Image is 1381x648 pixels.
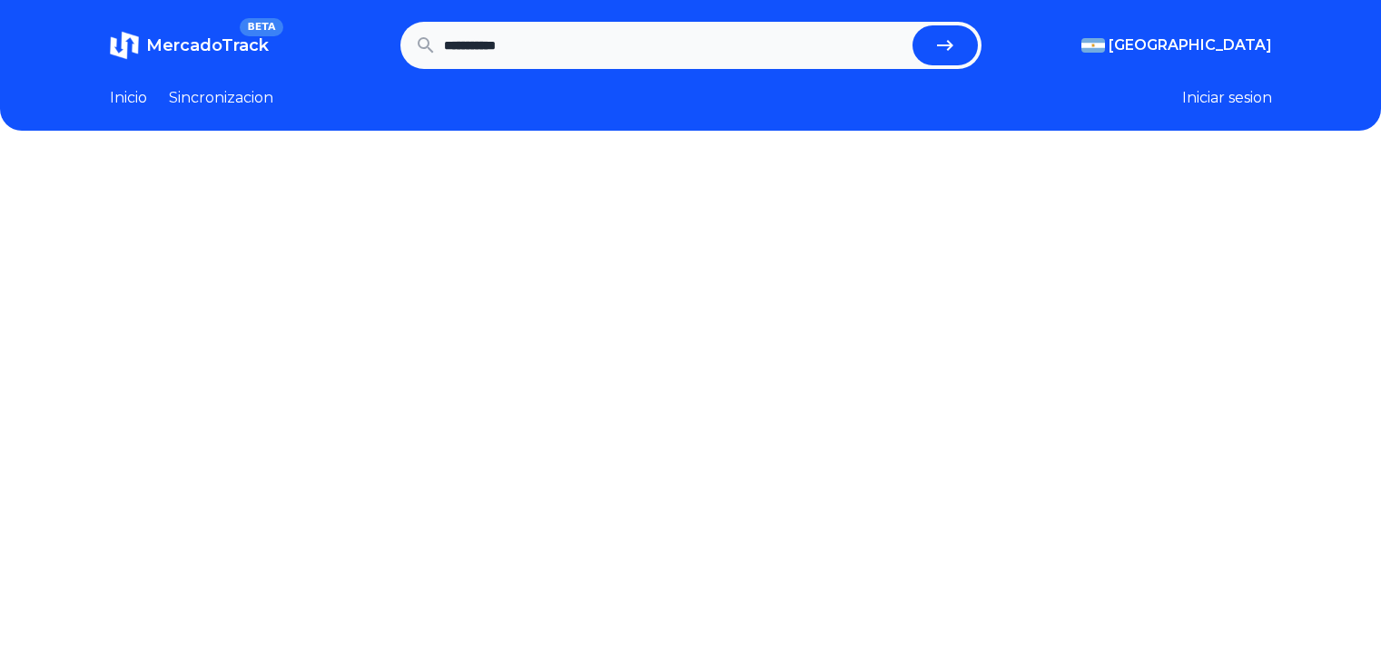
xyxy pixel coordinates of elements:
[1109,34,1272,56] span: [GEOGRAPHIC_DATA]
[110,87,147,109] a: Inicio
[110,31,139,60] img: MercadoTrack
[1182,87,1272,109] button: Iniciar sesion
[240,18,282,36] span: BETA
[1081,38,1105,53] img: Argentina
[110,31,269,60] a: MercadoTrackBETA
[169,87,273,109] a: Sincronizacion
[146,35,269,55] span: MercadoTrack
[1081,34,1272,56] button: [GEOGRAPHIC_DATA]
